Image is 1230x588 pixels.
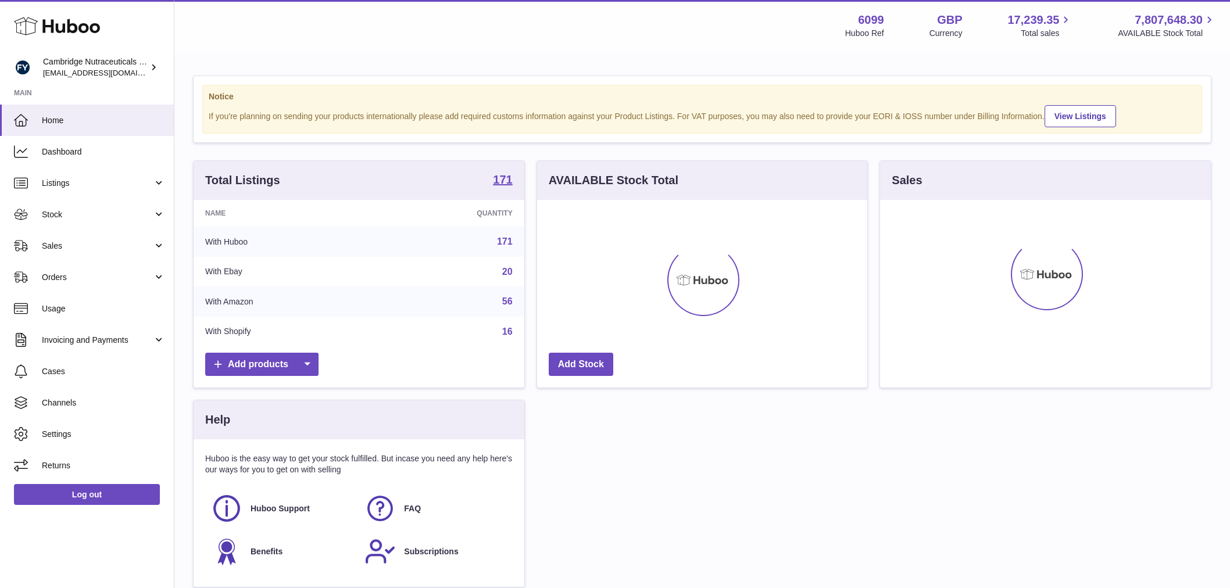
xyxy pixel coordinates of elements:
span: Returns [42,460,165,471]
span: Subscriptions [404,546,458,557]
td: With Huboo [194,227,374,257]
span: Stock [42,209,153,220]
a: 16 [502,327,513,336]
span: Channels [42,397,165,408]
div: Currency [929,28,963,39]
span: Dashboard [42,146,165,157]
img: internalAdmin-6099@internal.huboo.com [14,59,31,76]
a: FAQ [364,493,506,524]
span: Total sales [1021,28,1072,39]
td: With Ebay [194,257,374,287]
span: Usage [42,303,165,314]
a: 171 [497,236,513,246]
span: Cases [42,366,165,377]
th: Name [194,200,374,227]
a: 56 [502,296,513,306]
a: Huboo Support [211,493,353,524]
div: Huboo Ref [845,28,884,39]
span: 17,239.35 [1007,12,1059,28]
span: FAQ [404,503,421,514]
a: 17,239.35 Total sales [1007,12,1072,39]
div: Cambridge Nutraceuticals Ltd [43,56,148,78]
span: 7,807,648.30 [1135,12,1203,28]
span: Sales [42,241,153,252]
strong: 6099 [858,12,884,28]
a: View Listings [1045,105,1116,127]
h3: AVAILABLE Stock Total [549,173,678,188]
a: Benefits [211,536,353,567]
span: Home [42,115,165,126]
a: 171 [493,174,512,188]
a: Log out [14,484,160,505]
th: Quantity [374,200,524,227]
span: Benefits [251,546,283,557]
span: AVAILABLE Stock Total [1118,28,1216,39]
span: Settings [42,429,165,440]
span: Orders [42,272,153,283]
h3: Total Listings [205,173,280,188]
span: Listings [42,178,153,189]
p: Huboo is the easy way to get your stock fulfilled. But incase you need any help here's our ways f... [205,453,513,475]
h3: Help [205,412,230,428]
a: 20 [502,267,513,277]
td: With Shopify [194,317,374,347]
a: Add Stock [549,353,613,377]
span: [EMAIL_ADDRESS][DOMAIN_NAME] [43,68,171,77]
strong: GBP [937,12,962,28]
div: If you're planning on sending your products internationally please add required customs informati... [209,103,1196,127]
strong: Notice [209,91,1196,102]
span: Huboo Support [251,503,310,514]
strong: 171 [493,174,512,185]
span: Invoicing and Payments [42,335,153,346]
a: Add products [205,353,319,377]
td: With Amazon [194,286,374,317]
a: 7,807,648.30 AVAILABLE Stock Total [1118,12,1216,39]
a: Subscriptions [364,536,506,567]
h3: Sales [892,173,922,188]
